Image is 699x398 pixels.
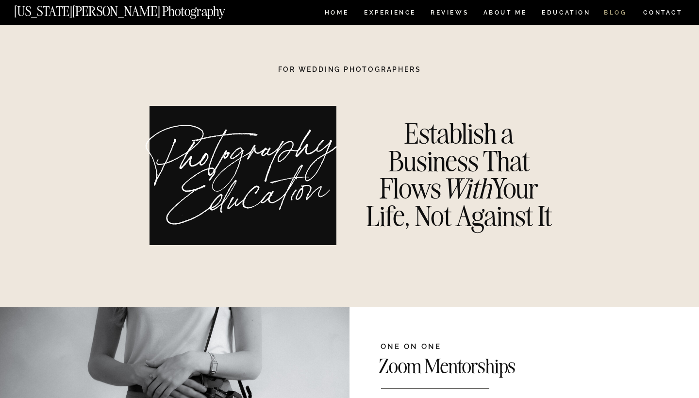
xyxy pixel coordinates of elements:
i: With [441,171,491,206]
a: REVIEWS [431,10,467,18]
a: BLOG [604,10,627,18]
a: [US_STATE][PERSON_NAME] Photography [14,5,258,13]
a: ABOUT ME [483,10,527,18]
h2: Zoom Mentorships [379,356,635,382]
h1: For Wedding Photographers [250,66,449,73]
a: CONTACT [643,7,683,18]
a: HOME [323,10,350,18]
h2: One on one [381,343,567,352]
a: Experience [364,10,415,18]
h1: Photography Education [139,126,354,235]
a: EDUCATION [541,10,592,18]
h3: Establish a Business That Flows Your Life, Not Against It [357,120,561,231]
